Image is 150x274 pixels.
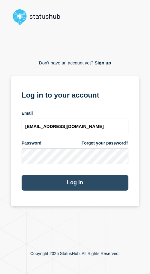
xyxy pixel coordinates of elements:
[22,140,41,146] span: Password
[82,140,128,146] a: Forgot your password?
[22,89,128,100] h1: Log in to your account
[22,175,128,191] button: Log in
[22,119,128,134] input: email input
[11,7,68,26] img: StatusHub logo
[39,56,111,70] p: Don't have an account yet?
[22,111,33,116] span: Email
[22,148,128,164] input: password input
[30,251,120,256] p: Copyright 2025 StatusHub. All Rights Reserved.
[93,60,111,65] a: Sign up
